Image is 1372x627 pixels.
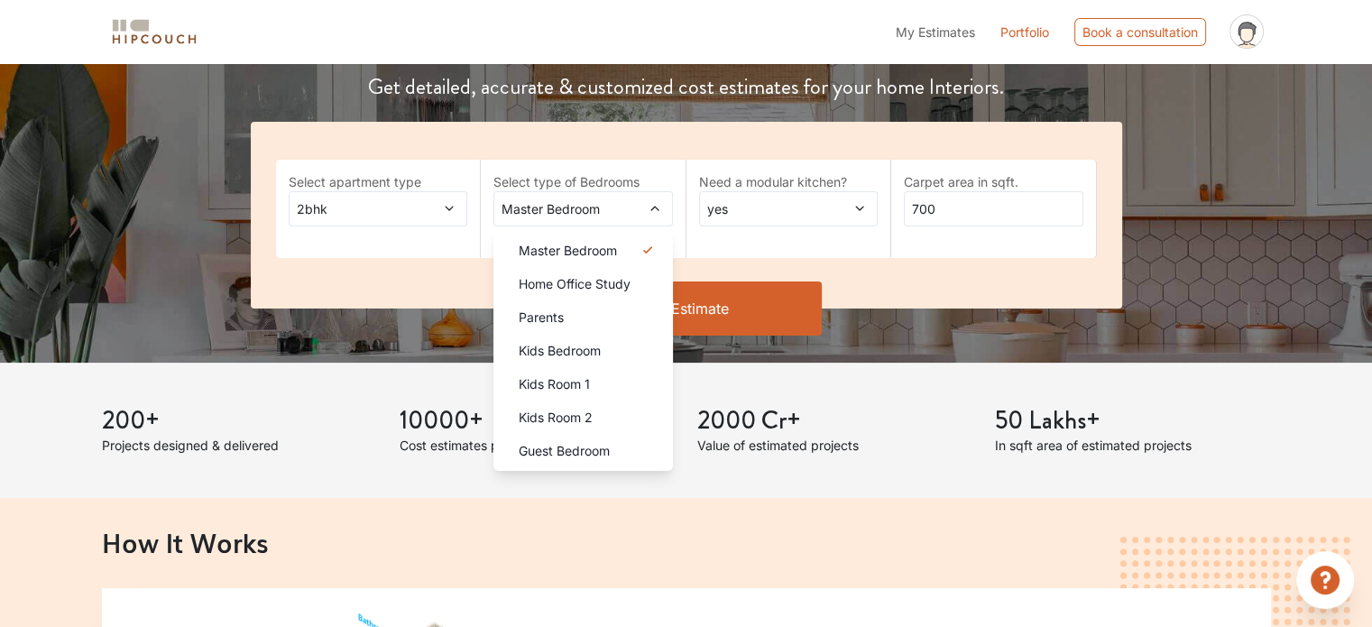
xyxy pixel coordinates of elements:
[102,527,1271,558] h2: How It Works
[1074,18,1206,46] div: Book a consultation
[240,74,1133,100] h4: Get detailed, accurate & customized cost estimates for your home Interiors.
[519,308,564,327] span: Parents
[551,281,822,336] button: Get Estimate
[102,436,378,455] p: Projects designed & delivered
[519,374,590,393] span: Kids Room 1
[697,436,973,455] p: Value of estimated projects
[293,199,415,218] span: 2bhk
[102,406,378,437] h3: 200+
[995,436,1271,455] p: In sqft area of estimated projects
[498,199,620,218] span: Master Bedroom
[519,408,593,427] span: Kids Room 2
[109,12,199,52] span: logo-horizontal.svg
[519,241,617,260] span: Master Bedroom
[904,172,1083,191] label: Carpet area in sqft.
[109,16,199,48] img: logo-horizontal.svg
[699,172,879,191] label: Need a modular kitchen?
[493,226,673,245] div: select 1 more room(s)
[704,199,825,218] span: yes
[400,436,676,455] p: Cost estimates provided
[896,24,975,40] span: My Estimates
[289,172,468,191] label: Select apartment type
[519,341,601,360] span: Kids Bedroom
[519,441,610,460] span: Guest Bedroom
[519,274,631,293] span: Home Office Study
[995,406,1271,437] h3: 50 Lakhs+
[697,406,973,437] h3: 2000 Cr+
[400,406,676,437] h3: 10000+
[904,191,1083,226] input: Enter area sqft
[1000,23,1049,41] a: Portfolio
[493,172,673,191] label: Select type of Bedrooms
